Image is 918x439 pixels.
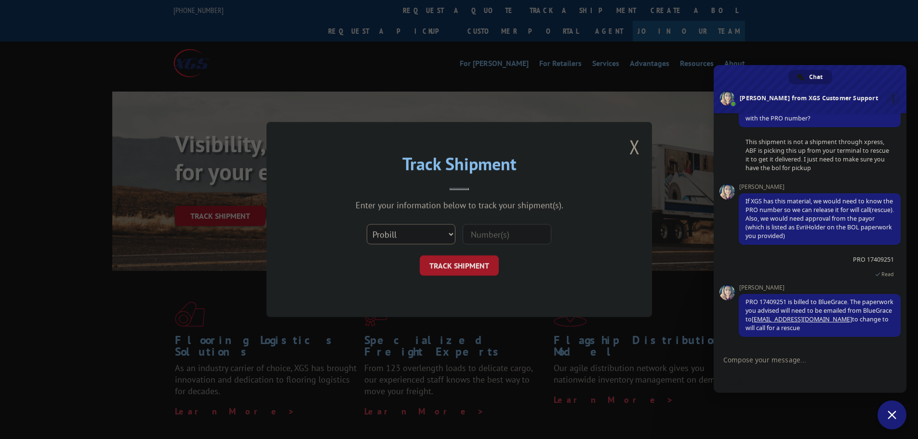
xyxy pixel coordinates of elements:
textarea: Compose your message... [723,347,878,372]
span: If XGS has this material, we would need to know the PRO number so we can release it for will call... [745,197,894,240]
a: [EMAIL_ADDRESS][DOMAIN_NAME] [752,315,852,323]
span: Chat [809,70,823,84]
input: Number(s) [463,224,551,244]
span: PRO 17409251 [853,255,894,264]
span: PRO 17409251 is billed to BlueGrace. The paperwork you advised will need to be emailed from BlueG... [745,298,893,332]
span: [PERSON_NAME] [739,184,901,190]
span: Insert an emoji [723,378,731,386]
span: This shipment is not a shipment through xpress, ABF is picking this up from your terminal to resc... [745,138,889,172]
span: [PERSON_NAME] [739,284,901,291]
span: Audio message [748,378,756,386]
span: Send a file [736,378,744,386]
a: Close chat [878,400,906,429]
h2: Track Shipment [315,157,604,175]
span: Read [881,271,894,278]
div: Enter your information below to track your shipment(s). [315,200,604,211]
button: TRACK SHIPMENT [420,255,499,276]
button: Close modal [629,134,640,160]
a: Chat [788,70,832,84]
